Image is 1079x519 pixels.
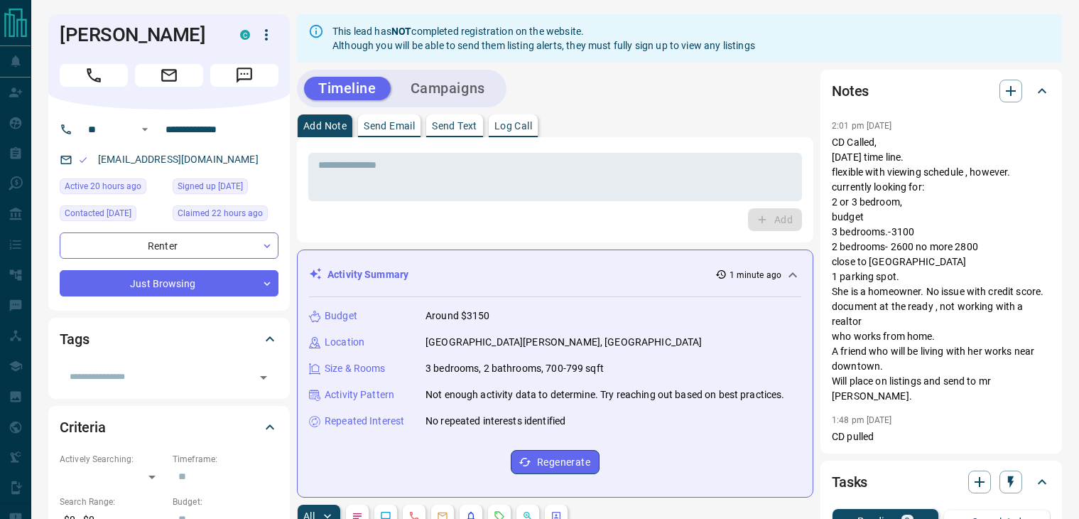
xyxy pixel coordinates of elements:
[303,121,347,131] p: Add Note
[98,154,259,165] a: [EMAIL_ADDRESS][DOMAIN_NAME]
[60,410,278,444] div: Criteria
[60,178,166,198] div: Thu Sep 11 2025
[391,26,411,37] strong: NOT
[325,309,357,323] p: Budget
[832,415,892,425] p: 1:48 pm [DATE]
[832,121,892,131] p: 2:01 pm [DATE]
[325,387,394,402] p: Activity Pattern
[60,64,128,87] span: Call
[240,30,250,40] div: condos.ca
[432,121,477,131] p: Send Text
[173,178,278,198] div: Wed Sep 10 2025
[135,64,203,87] span: Email
[60,416,106,439] h2: Criteria
[65,179,141,193] span: Active 20 hours ago
[425,414,565,429] p: No repeated interests identified
[364,121,415,131] p: Send Email
[832,471,867,493] h2: Tasks
[60,496,166,508] p: Search Range:
[136,121,153,138] button: Open
[425,387,785,402] p: Not enough activity data to determine. Try reaching out based on best practices.
[396,77,499,100] button: Campaigns
[425,309,490,323] p: Around $3150
[210,64,278,87] span: Message
[304,77,391,100] button: Timeline
[65,206,131,220] span: Contacted [DATE]
[511,450,600,474] button: Regenerate
[325,361,386,376] p: Size & Rooms
[254,368,273,387] button: Open
[832,80,869,102] h2: Notes
[425,335,702,350] p: [GEOGRAPHIC_DATA][PERSON_NAME], [GEOGRAPHIC_DATA]
[178,179,243,193] span: Signed up [DATE]
[494,121,532,131] p: Log Call
[832,429,1051,444] p: CD pulled
[173,453,278,466] p: Timeframe:
[60,453,166,466] p: Actively Searching:
[832,135,1051,404] p: CD Called, [DATE] time line. flexible with viewing schedule , however. currently looking for: 2 o...
[60,322,278,356] div: Tags
[327,267,408,282] p: Activity Summary
[173,496,278,508] p: Budget:
[325,414,404,429] p: Repeated Interest
[78,155,88,165] svg: Email Valid
[60,328,89,351] h2: Tags
[60,205,166,225] div: Wed Sep 10 2025
[60,232,278,259] div: Renter
[178,206,263,220] span: Claimed 22 hours ago
[60,270,278,296] div: Just Browsing
[332,18,755,58] div: This lead has completed registration on the website. Although you will be able to send them listi...
[730,269,781,282] p: 1 minute ago
[832,465,1051,499] div: Tasks
[425,361,604,376] p: 3 bedrooms, 2 bathrooms, 700-799 sqft
[173,205,278,225] div: Thu Sep 11 2025
[60,23,219,46] h1: [PERSON_NAME]
[325,335,364,350] p: Location
[832,74,1051,108] div: Notes
[309,262,801,288] div: Activity Summary1 minute ago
